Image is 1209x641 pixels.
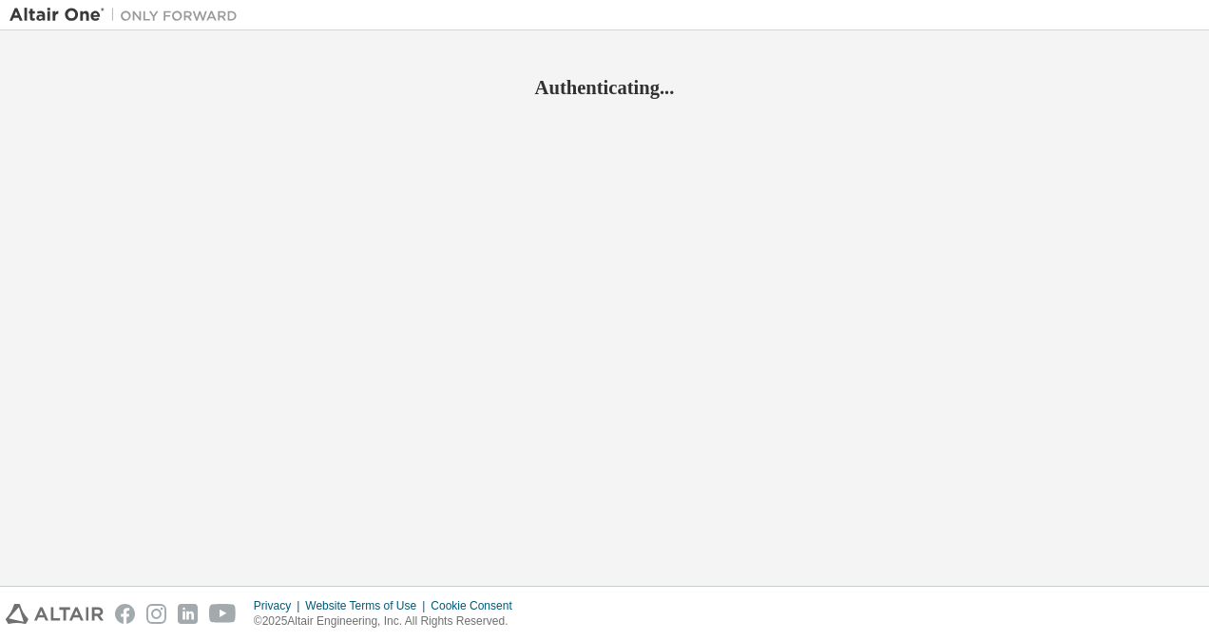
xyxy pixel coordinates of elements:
[10,6,247,25] img: Altair One
[209,604,237,624] img: youtube.svg
[6,604,104,624] img: altair_logo.svg
[431,598,523,613] div: Cookie Consent
[146,604,166,624] img: instagram.svg
[115,604,135,624] img: facebook.svg
[305,598,431,613] div: Website Terms of Use
[178,604,198,624] img: linkedin.svg
[254,598,305,613] div: Privacy
[254,613,524,630] p: © 2025 Altair Engineering, Inc. All Rights Reserved.
[10,75,1199,100] h2: Authenticating...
